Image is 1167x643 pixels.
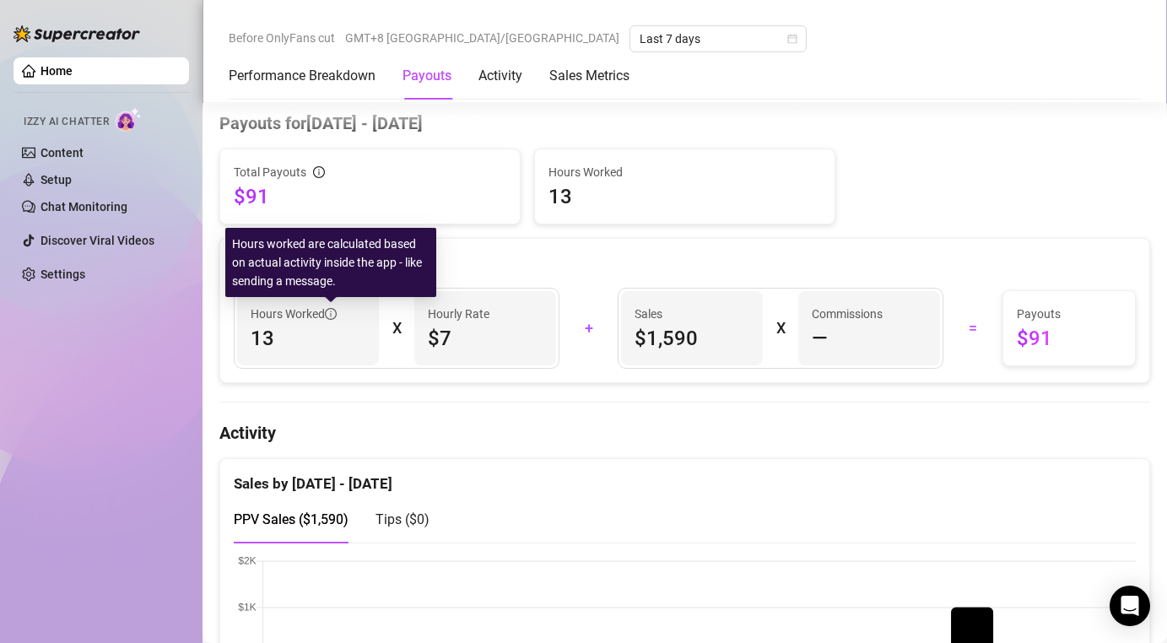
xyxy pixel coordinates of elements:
[41,267,85,281] a: Settings
[549,66,629,86] div: Sales Metrics
[24,114,109,130] span: Izzy AI Chatter
[954,315,992,342] div: =
[787,34,797,44] span: calendar
[229,66,375,86] div: Performance Breakdown
[1110,586,1150,626] div: Open Intercom Messenger
[428,325,543,352] span: $7
[41,146,84,159] a: Content
[219,421,1150,445] h4: Activity
[776,315,785,342] div: X
[234,459,1136,495] div: Sales by [DATE] - [DATE]
[219,111,1150,135] h4: Payouts for [DATE] - [DATE]
[14,25,140,42] img: logo-BBDzfeDw.svg
[41,64,73,78] a: Home
[1017,325,1121,352] span: $91
[234,163,306,181] span: Total Payouts
[478,66,522,86] div: Activity
[345,25,619,51] span: GMT+8 [GEOGRAPHIC_DATA]/[GEOGRAPHIC_DATA]
[234,183,506,210] span: $91
[1017,305,1121,323] span: Payouts
[225,228,436,297] div: Hours worked are calculated based on actual activity inside the app - like sending a message.
[325,308,337,320] span: info-circle
[234,252,1136,275] div: Breakdown
[635,325,749,352] span: $1,590
[640,26,797,51] span: Last 7 days
[570,315,608,342] div: +
[428,305,489,323] article: Hourly Rate
[116,107,142,132] img: AI Chatter
[251,305,337,323] span: Hours Worked
[392,315,401,342] div: X
[548,163,821,181] span: Hours Worked
[403,66,451,86] div: Payouts
[812,325,828,352] span: —
[313,166,325,178] span: info-circle
[229,25,335,51] span: Before OnlyFans cut
[41,200,127,213] a: Chat Monitoring
[41,234,154,247] a: Discover Viral Videos
[548,183,821,210] span: 13
[251,325,365,352] span: 13
[41,173,72,186] a: Setup
[812,305,883,323] article: Commissions
[234,511,348,527] span: PPV Sales ( $1,590 )
[375,511,430,527] span: Tips ( $0 )
[635,305,749,323] span: Sales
